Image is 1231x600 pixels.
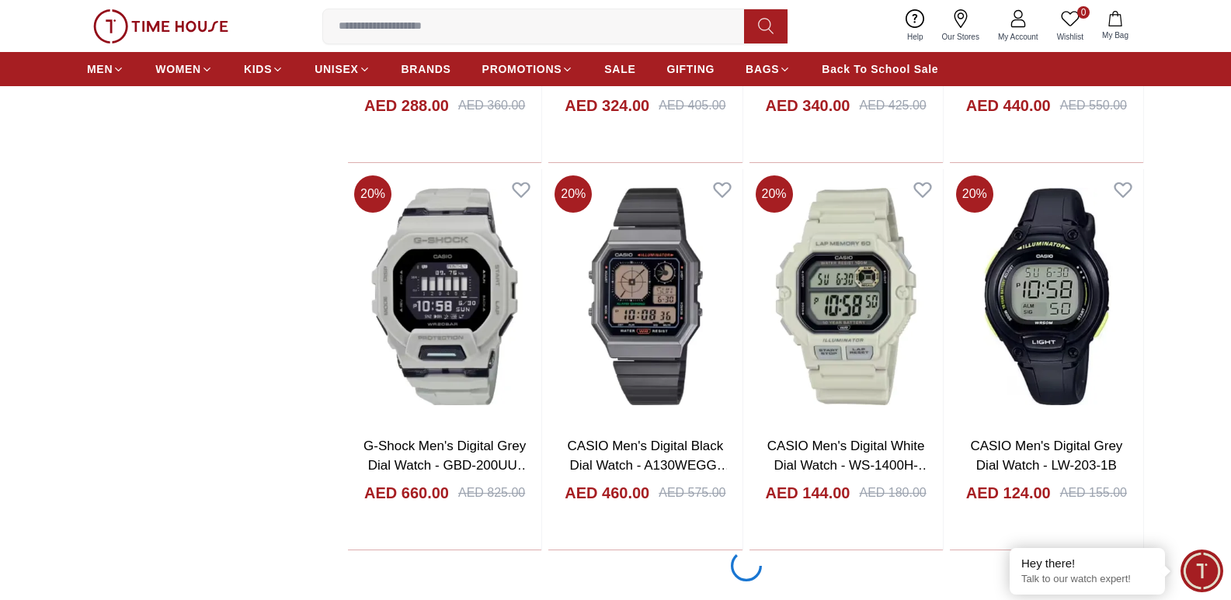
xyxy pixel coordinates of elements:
div: AED 180.00 [859,484,926,502]
span: Wishlist [1051,31,1090,43]
a: MEN [87,55,124,83]
button: My Bag [1093,8,1138,44]
h4: AED 324.00 [565,95,649,116]
h4: AED 440.00 [966,95,1051,116]
h4: AED 460.00 [565,482,649,504]
div: AED 575.00 [659,484,725,502]
a: BAGS [746,55,791,83]
a: CASIO Men's Digital Black Dial Watch - A130WEGG-1ADF [568,439,730,493]
span: KIDS [244,61,272,77]
span: 20 % [756,175,793,213]
span: Help [901,31,930,43]
span: PROMOTIONS [482,61,562,77]
span: 0 [1077,6,1090,19]
div: Hey there! [1021,556,1153,571]
h4: AED 660.00 [364,482,449,504]
div: AED 360.00 [458,96,525,115]
a: SALE [604,55,635,83]
div: Chat Widget [1181,550,1223,592]
a: PROMOTIONS [482,55,574,83]
span: 20 % [354,175,391,213]
h4: AED 288.00 [364,95,449,116]
div: AED 550.00 [1060,96,1127,115]
h4: AED 144.00 [766,482,850,504]
a: KIDS [244,55,283,83]
span: UNISEX [315,61,358,77]
a: WOMEN [155,55,213,83]
span: 20 % [956,175,993,213]
img: ... [93,9,228,43]
span: MEN [87,61,113,77]
div: AED 405.00 [659,96,725,115]
span: Back To School Sale [822,61,938,77]
a: CASIO Men's Digital White Dial Watch - WS-1400H-8AVDF [767,439,931,493]
span: GIFTING [666,61,715,77]
a: UNISEX [315,55,370,83]
div: AED 155.00 [1060,484,1127,502]
img: CASIO Men's Digital White Dial Watch - WS-1400H-8AVDF [749,169,943,424]
span: BRANDS [402,61,451,77]
div: AED 425.00 [859,96,926,115]
span: BAGS [746,61,779,77]
a: 0Wishlist [1048,6,1093,46]
span: My Account [992,31,1045,43]
div: AED 825.00 [458,484,525,502]
a: BRANDS [402,55,451,83]
img: CASIO Men's Digital Black Dial Watch - A130WEGG-1ADF [548,169,742,424]
a: GIFTING [666,55,715,83]
span: 20 % [555,175,592,213]
a: Our Stores [933,6,989,46]
span: Our Stores [936,31,986,43]
p: Talk to our watch expert! [1021,573,1153,586]
h4: AED 124.00 [966,482,1051,504]
img: G-Shock Men's Digital Grey Dial Watch - GBD-200UU-9DR [348,169,541,424]
a: G-Shock Men's Digital Grey Dial Watch - GBD-200UU-9DR [363,439,530,493]
span: WOMEN [155,61,201,77]
span: SALE [604,61,635,77]
a: CASIO Men's Digital Grey Dial Watch - LW-203-1B [970,439,1122,473]
span: My Bag [1096,29,1135,41]
a: Help [898,6,933,46]
img: CASIO Men's Digital Grey Dial Watch - LW-203-1B [950,169,1143,424]
a: Back To School Sale [822,55,938,83]
h4: AED 340.00 [766,95,850,116]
